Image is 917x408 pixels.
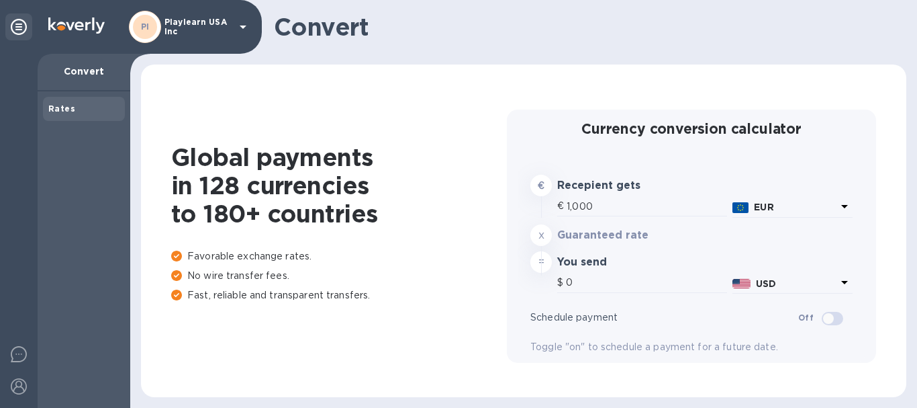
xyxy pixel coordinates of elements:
input: Amount [567,196,727,216]
img: USD [732,279,751,288]
strong: € [538,180,544,191]
h3: You send [557,256,688,269]
p: Schedule payment [530,311,798,325]
b: EUR [754,202,773,212]
h3: Guaranteed rate [557,229,688,242]
h1: Convert [274,13,896,41]
h1: Global payments in 128 currencies to 180+ countries [171,143,507,228]
input: Amount [566,273,727,293]
div: $ [557,273,566,293]
div: = [530,251,552,273]
b: PI [141,22,150,32]
div: € [557,196,567,216]
img: Logo [48,17,105,34]
p: No wire transfer fees. [171,269,507,283]
p: Toggle "on" to schedule a payment for a future date. [530,340,853,354]
div: Unpin categories [5,13,32,40]
p: Favorable exchange rates. [171,249,507,263]
p: Playlearn USA Inc [164,17,232,36]
p: Fast, reliable and transparent transfers. [171,288,507,302]
h3: Recepient gets [557,179,688,192]
p: Convert [48,65,119,78]
b: Off [798,313,814,323]
h2: Currency conversion calculator [530,120,853,137]
b: Rates [48,104,75,114]
b: USD [756,278,776,289]
div: x [530,225,552,246]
